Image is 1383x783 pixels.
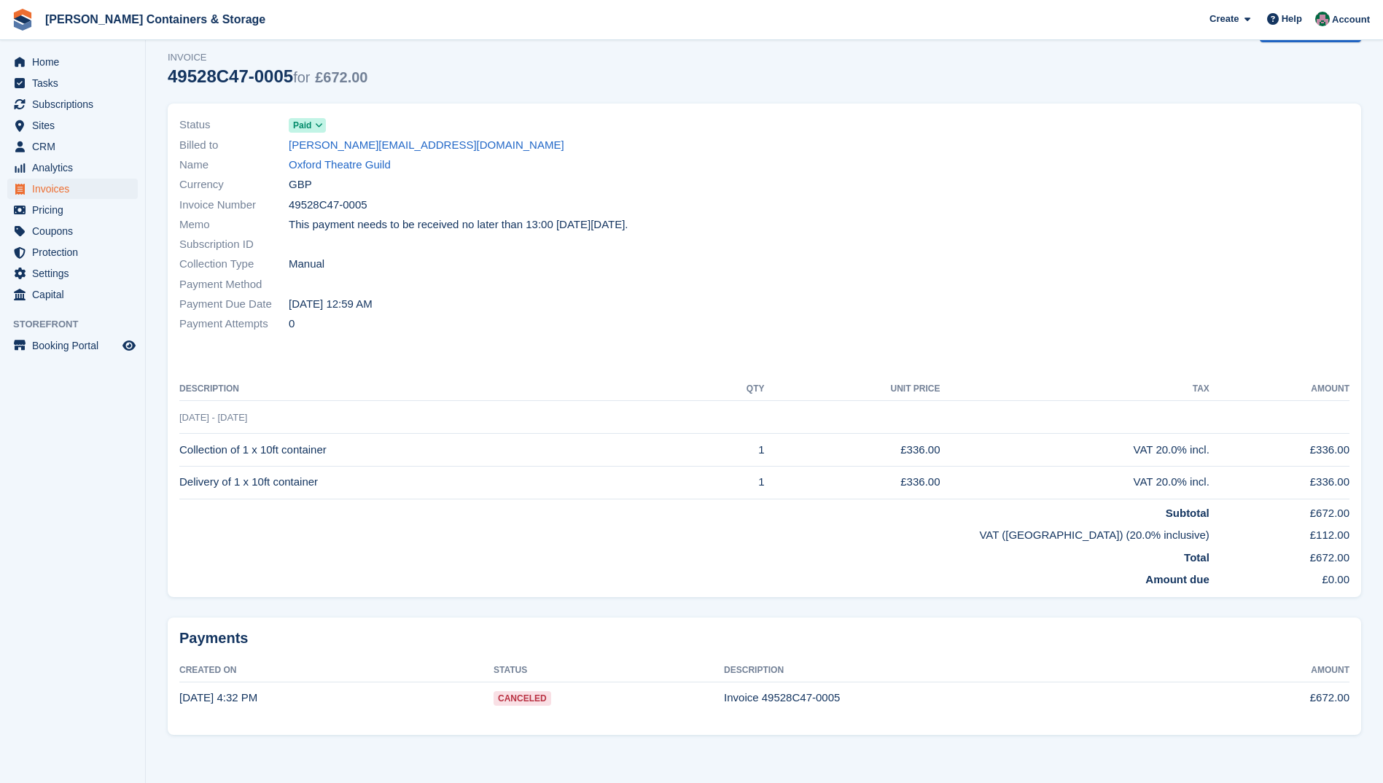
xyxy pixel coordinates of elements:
strong: Subtotal [1166,507,1209,519]
span: Storefront [13,317,145,332]
a: menu [7,157,138,178]
a: menu [7,263,138,284]
th: Amount [1209,378,1349,401]
td: £336.00 [764,466,940,499]
a: menu [7,115,138,136]
span: Booking Portal [32,335,120,356]
a: Paid [289,117,326,133]
span: for [293,69,310,85]
th: Created On [179,659,494,682]
td: £336.00 [764,434,940,467]
span: £672.00 [315,69,367,85]
td: £672.00 [1191,682,1349,714]
td: Collection of 1 x 10ft container [179,434,701,467]
time: 2025-07-08 23:59:59 UTC [289,296,373,313]
td: VAT ([GEOGRAPHIC_DATA]) (20.0% inclusive) [179,521,1209,544]
span: Home [32,52,120,72]
td: Delivery of 1 x 10ft container [179,466,701,499]
div: VAT 20.0% incl. [940,474,1209,491]
a: menu [7,52,138,72]
th: Tax [940,378,1209,401]
span: Subscription ID [179,236,289,253]
img: stora-icon-8386f47178a22dfd0bd8f6a31ec36ba5ce8667c1dd55bd0f319d3a0aa187defe.svg [12,9,34,31]
span: Manual [289,256,324,273]
th: Unit Price [764,378,940,401]
span: CRM [32,136,120,157]
span: Subscriptions [32,94,120,114]
div: VAT 20.0% incl. [940,442,1209,459]
span: Collection Type [179,256,289,273]
span: Memo [179,217,289,233]
th: Status [494,659,724,682]
span: GBP [289,176,312,193]
th: Description [179,378,701,401]
a: menu [7,179,138,199]
span: [DATE] - [DATE] [179,412,247,423]
td: £672.00 [1209,544,1349,566]
span: Invoice Number [179,197,289,214]
span: Analytics [32,157,120,178]
span: This payment needs to be received no later than 13:00 [DATE][DATE]. [289,217,628,233]
a: menu [7,200,138,220]
span: Help [1282,12,1302,26]
span: Create [1209,12,1239,26]
td: £0.00 [1209,566,1349,588]
span: Canceled [494,691,551,706]
strong: Amount due [1145,573,1209,585]
td: £672.00 [1209,499,1349,521]
td: 1 [701,434,764,467]
a: menu [7,94,138,114]
td: Invoice 49528C47-0005 [724,682,1191,714]
h2: Payments [179,629,1349,647]
a: menu [7,335,138,356]
a: menu [7,221,138,241]
span: 0 [289,316,295,332]
a: [PERSON_NAME][EMAIL_ADDRESS][DOMAIN_NAME] [289,137,564,154]
a: Preview store [120,337,138,354]
th: QTY [701,378,764,401]
span: Currency [179,176,289,193]
a: menu [7,73,138,93]
a: menu [7,284,138,305]
th: Description [724,659,1191,682]
span: 49528C47-0005 [289,197,367,214]
time: 2025-07-08 15:32:45 UTC [179,691,257,704]
a: menu [7,242,138,262]
span: Coupons [32,221,120,241]
td: £112.00 [1209,521,1349,544]
th: Amount [1191,659,1349,682]
span: Invoice [168,50,367,65]
span: Protection [32,242,120,262]
span: Paid [293,119,311,132]
td: £336.00 [1209,466,1349,499]
a: Oxford Theatre Guild [289,157,391,174]
div: 49528C47-0005 [168,66,367,86]
span: Payment Attempts [179,316,289,332]
strong: Total [1184,551,1209,564]
span: Tasks [32,73,120,93]
span: Billed to [179,137,289,154]
span: Account [1332,12,1370,27]
span: Sites [32,115,120,136]
span: Payment Due Date [179,296,289,313]
span: Pricing [32,200,120,220]
td: 1 [701,466,764,499]
span: Payment Method [179,276,289,293]
span: Settings [32,263,120,284]
span: Name [179,157,289,174]
img: Julia Marcham [1315,12,1330,26]
a: [PERSON_NAME] Containers & Storage [39,7,271,31]
span: Status [179,117,289,133]
span: Invoices [32,179,120,199]
td: £336.00 [1209,434,1349,467]
span: Capital [32,284,120,305]
a: menu [7,136,138,157]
